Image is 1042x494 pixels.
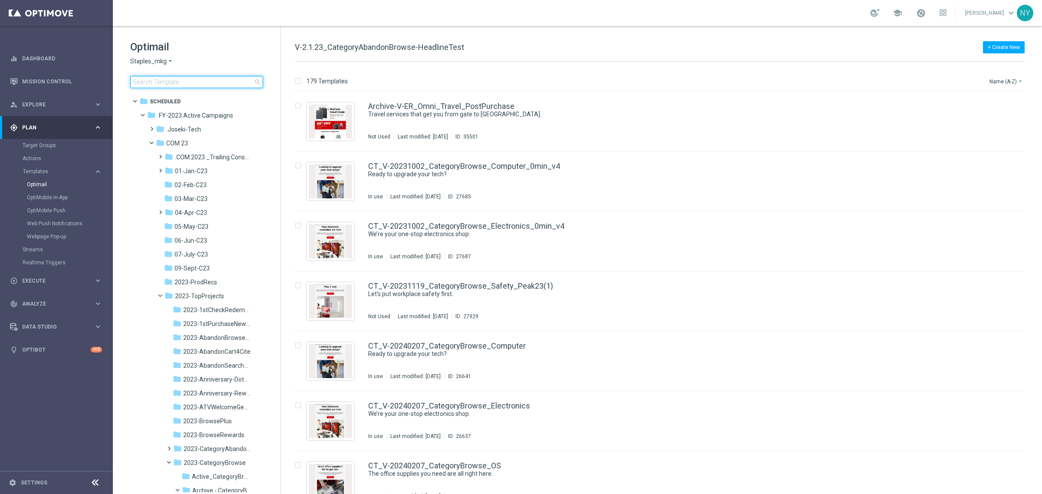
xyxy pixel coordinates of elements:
[165,152,173,161] i: folder
[27,194,90,201] a: OptiMobile In-App
[387,433,444,440] div: Last modified: [DATE]
[10,338,102,361] div: Optibot
[10,124,18,132] i: gps_fixed
[175,292,224,300] span: 2023-TopProjects
[23,155,90,162] a: Actions
[175,278,217,286] span: 2023-ProdRecs
[10,346,18,354] i: lightbulb
[94,100,102,109] i: keyboard_arrow_right
[10,346,102,353] div: lightbulb Optibot +10
[10,300,94,308] div: Analyze
[368,230,987,238] div: We’re your one-stop electronics shop.
[254,79,261,86] span: search
[309,165,352,198] img: 27685.jpeg
[368,342,526,350] a: CT_V-20240207_CategoryBrowse_Computer
[23,165,112,243] div: Templates
[22,102,94,107] span: Explore
[94,168,102,176] i: keyboard_arrow_right
[173,389,181,397] i: folder
[456,433,471,440] div: 26637
[164,180,173,189] i: folder
[27,207,90,214] a: OptiMobile Push
[10,70,102,93] div: Mission Control
[368,253,383,260] div: In use
[23,168,102,175] button: Templates keyboard_arrow_right
[183,320,251,328] span: 2023-1stPurchaseNewCategory
[183,348,251,356] span: 2023-AbandonCart4Cite
[10,277,102,284] button: play_circle_outline Execute keyboard_arrow_right
[175,209,207,217] span: 04-Apr-C23
[10,101,18,109] i: person_search
[91,347,102,352] div: +10
[286,391,1040,451] div: Press SPACE to select this row.
[10,101,94,109] div: Explore
[309,344,352,378] img: 26641.jpeg
[27,233,90,240] a: Webpage Pop-up
[368,470,967,478] a: The office supplies you need are all right here.
[368,282,553,290] a: CT_V-20231119_CategoryBrowse_Safety_Peak23(1)
[368,313,390,320] div: Not Used
[368,410,967,418] a: We’re your one-stop electronics shop.
[183,362,251,369] span: 2023-AbandonSearch4Cite
[27,220,90,227] a: Web Push Notifications
[173,402,181,411] i: folder
[166,125,201,133] span: .Joseki-Tech
[175,167,208,175] span: 01-Jan-C23
[10,124,94,132] div: Plan
[175,181,207,189] span: 02-Feb-C23
[164,222,173,231] i: folder
[175,195,208,203] span: 03-Mar-C23
[173,430,181,439] i: folder
[368,373,383,380] div: In use
[94,300,102,308] i: keyboard_arrow_right
[983,41,1025,53] button: + Create New
[22,47,102,70] a: Dashboard
[175,264,210,272] span: 09-Sept-C23
[175,223,208,231] span: 05-May-C23
[27,230,112,243] div: Webpage Pop-up
[463,313,478,320] div: 27929
[150,98,181,105] span: Scheduled
[22,70,102,93] a: Mission Control
[286,92,1040,151] div: Press SPACE to select this row.
[156,125,165,133] i: folder
[173,416,181,425] i: folder
[23,142,90,149] a: Target Groups
[964,7,1017,20] a: [PERSON_NAME]keyboard_arrow_down
[387,373,444,380] div: Last modified: [DATE]
[387,253,444,260] div: Last modified: [DATE]
[295,43,464,52] span: V-2.1.23_CategoryAbandonBrowse-HeadlineTest
[164,194,173,203] i: folder
[444,193,471,200] div: ID:
[368,462,501,470] a: CT_V-20240207_CategoryBrowse_OS
[9,479,16,487] i: settings
[368,162,560,170] a: CT_V-20231002_CategoryBrowse_Computer_0min_v4
[22,301,94,306] span: Analyze
[893,8,902,18] span: school
[22,338,91,361] a: Optibot
[94,323,102,331] i: keyboard_arrow_right
[184,445,251,453] span: 2023-CategoryAbandonSearch
[309,105,352,138] img: 35501.jpeg
[164,277,173,286] i: folder
[173,319,181,328] i: folder
[23,169,94,174] div: Templates
[183,334,251,342] span: 2023-AbandonBrowse4Cite
[368,102,514,110] a: Archive-V-ER_Omni_Travel_PostPurchase
[173,375,181,383] i: folder
[368,110,987,119] div: Travel services that get you from gate to getaway.
[10,101,102,108] button: person_search Explore keyboard_arrow_right
[175,153,250,161] span: .COM 2023 _Trailing Consumables
[27,178,112,191] div: Optimail
[10,55,102,62] button: equalizer Dashboard
[1017,5,1033,21] div: NY
[22,278,94,283] span: Execute
[309,224,352,258] img: 27687.jpeg
[27,181,90,188] a: Optimail
[10,323,102,330] button: Data Studio keyboard_arrow_right
[452,133,478,140] div: ID:
[307,77,348,85] p: 179 Templates
[10,124,102,131] button: gps_fixed Plan keyboard_arrow_right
